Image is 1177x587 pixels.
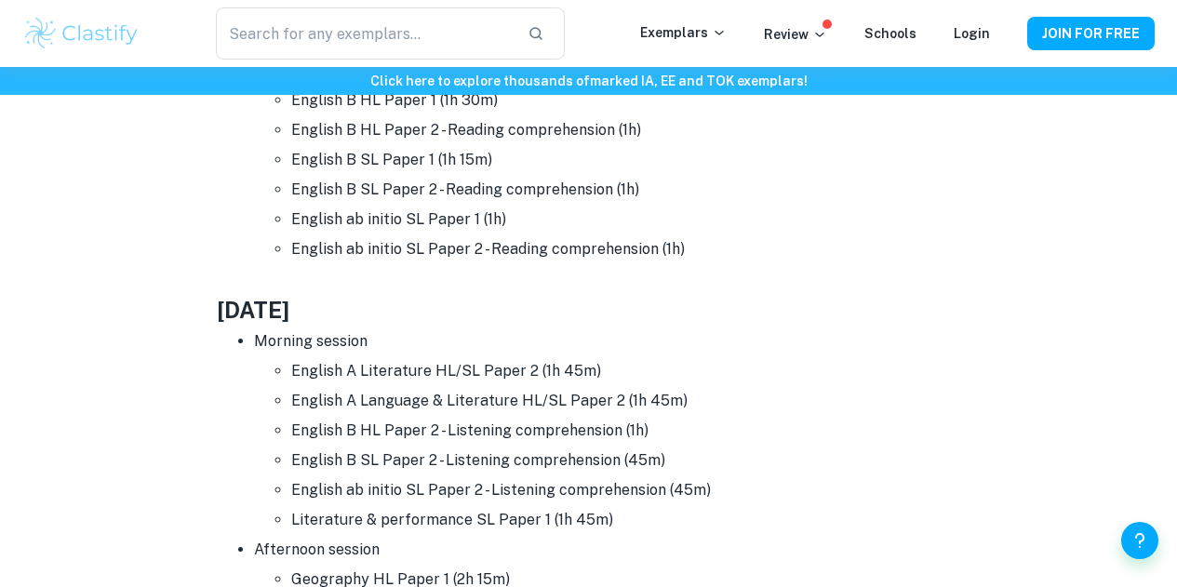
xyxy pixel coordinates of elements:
[291,356,961,386] li: English A Literature HL/SL Paper 2 (1h 45m)
[291,234,961,264] li: English ab initio SL Paper 2 - Reading comprehension (1h)
[291,446,961,475] li: English B SL Paper 2 - Listening comprehension (45m)
[954,26,990,41] a: Login
[291,205,961,234] li: English ab initio SL Paper 1 (1h)
[291,475,961,505] li: English ab initio SL Paper 2 - Listening comprehension (45m)
[764,24,827,45] p: Review
[254,327,961,535] li: Morning session
[4,71,1173,91] h6: Click here to explore thousands of marked IA, EE and TOK exemplars !
[291,416,961,446] li: English B HL Paper 2 - Listening comprehension (1h)
[640,22,727,43] p: Exemplars
[22,15,140,52] img: Clastify logo
[291,86,961,115] li: English B HL Paper 1 (1h 30m)
[1027,17,1155,50] button: JOIN FOR FREE
[291,175,961,205] li: English B SL Paper 2 - Reading comprehension (1h)
[291,145,961,175] li: English B SL Paper 1 (1h 15m)
[291,505,961,535] li: Literature & performance SL Paper 1 (1h 45m)
[217,293,961,327] h3: [DATE]
[216,7,514,60] input: Search for any exemplars...
[1121,522,1158,559] button: Help and Feedback
[291,115,961,145] li: English B HL Paper 2 - Reading comprehension (1h)
[291,386,961,416] li: English A Language & Literature HL/SL Paper 2 (1h 45m)
[864,26,916,41] a: Schools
